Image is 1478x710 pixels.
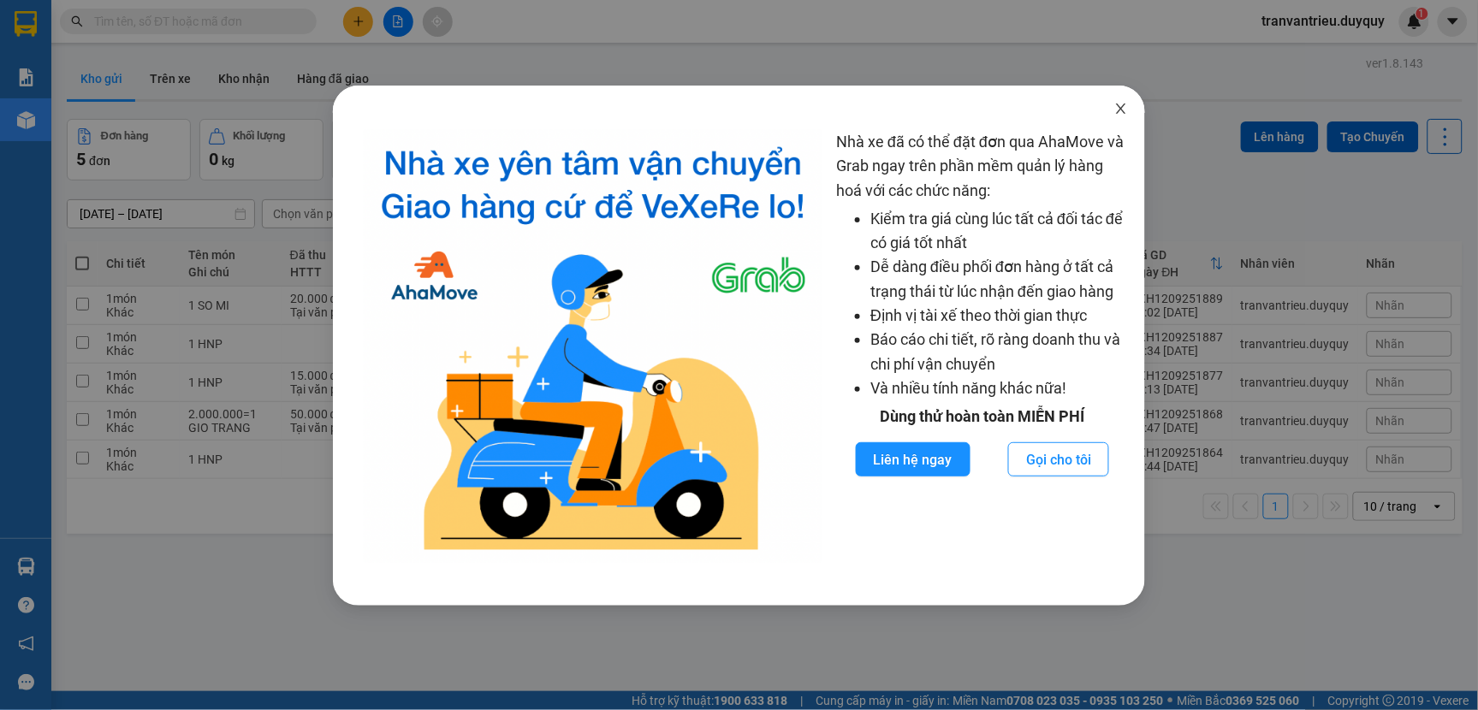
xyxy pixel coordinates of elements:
div: Nhà xe đã có thể đặt đơn qua AhaMove và Grab ngay trên phần mềm quản lý hàng hoá với các chức năng: [836,130,1128,563]
button: Liên hệ ngay [856,442,970,476]
li: Dễ dàng điều phối đơn hàng ở tất cả trạng thái từ lúc nhận đến giao hàng [870,255,1128,304]
span: Gọi cho tôi [1026,449,1091,470]
li: Kiểm tra giá cùng lúc tất cả đối tác để có giá tốt nhất [870,207,1128,256]
img: logo [364,130,823,563]
li: Định vị tài xế theo thời gian thực [870,304,1128,328]
button: Close [1097,86,1145,133]
button: Gọi cho tôi [1008,442,1109,476]
li: Báo cáo chi tiết, rõ ràng doanh thu và chi phí vận chuyển [870,328,1128,376]
li: Và nhiều tính năng khác nữa! [870,376,1128,400]
span: Liên hệ ngay [874,449,953,470]
div: Dùng thử hoàn toàn MIỄN PHÍ [836,405,1128,429]
span: close [1114,102,1128,115]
